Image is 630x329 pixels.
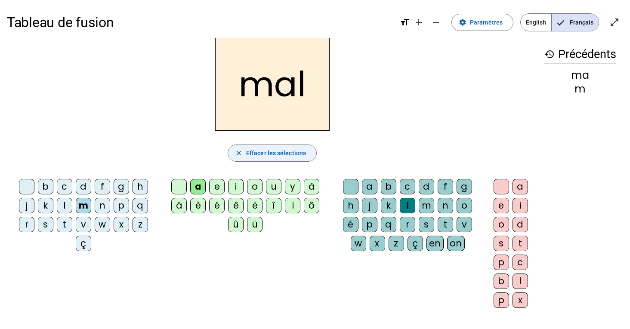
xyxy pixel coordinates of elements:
[544,49,555,59] mat-icon: history
[494,274,509,289] div: b
[400,198,415,213] div: l
[438,198,453,213] div: n
[76,179,91,194] div: d
[209,198,225,213] div: é
[606,14,623,31] button: Entrer en plein écran
[520,13,599,31] mat-button-toggle-group: Language selection
[457,179,472,194] div: g
[400,179,415,194] div: c
[133,179,148,194] div: h
[494,236,509,251] div: s
[228,179,244,194] div: i
[408,236,423,251] div: ç
[457,217,472,232] div: v
[419,198,434,213] div: m
[451,14,513,31] button: Paramètres
[228,145,317,162] button: Effacer les sélections
[304,198,319,213] div: ô
[95,198,110,213] div: n
[438,179,453,194] div: f
[76,236,91,251] div: ç
[400,217,415,232] div: r
[247,217,262,232] div: ü
[228,198,244,213] div: ê
[513,274,528,289] div: l
[513,236,528,251] div: t
[209,179,225,194] div: e
[494,217,509,232] div: o
[266,198,281,213] div: î
[266,179,281,194] div: u
[521,14,551,31] span: English
[609,17,620,28] mat-icon: open_in_full
[389,236,404,251] div: z
[494,255,509,270] div: p
[38,179,53,194] div: b
[190,198,206,213] div: è
[362,198,377,213] div: j
[381,217,396,232] div: q
[38,217,53,232] div: s
[171,198,187,213] div: â
[544,45,616,64] h3: Précédents
[343,217,358,232] div: é
[114,198,129,213] div: p
[362,179,377,194] div: a
[247,179,262,194] div: o
[235,149,243,157] mat-icon: close
[285,198,300,213] div: ï
[215,38,330,131] h2: mal
[381,198,396,213] div: k
[133,198,148,213] div: q
[343,198,358,213] div: h
[370,236,385,251] div: x
[362,217,377,232] div: p
[447,236,465,251] div: on
[494,292,509,308] div: p
[544,84,616,94] div: m
[76,198,91,213] div: m
[95,217,110,232] div: w
[438,217,453,232] div: t
[304,179,319,194] div: à
[426,236,444,251] div: en
[400,17,410,28] mat-icon: format_size
[95,179,110,194] div: f
[381,179,396,194] div: b
[513,217,528,232] div: d
[513,198,528,213] div: i
[513,255,528,270] div: c
[38,198,53,213] div: k
[470,17,503,28] span: Paramètres
[7,9,393,36] h1: Tableau de fusion
[57,198,72,213] div: l
[247,198,262,213] div: ë
[114,179,129,194] div: g
[410,14,427,31] button: Augmenter la taille de la police
[494,198,509,213] div: e
[246,148,306,158] span: Effacer les sélections
[228,217,244,232] div: û
[419,179,434,194] div: d
[19,198,34,213] div: j
[351,236,366,251] div: w
[431,17,441,28] mat-icon: remove
[114,217,129,232] div: x
[190,179,206,194] div: a
[419,217,434,232] div: s
[414,17,424,28] mat-icon: add
[57,179,72,194] div: c
[19,217,34,232] div: r
[544,70,616,80] div: ma
[285,179,300,194] div: y
[459,18,466,26] mat-icon: settings
[76,217,91,232] div: v
[457,198,472,213] div: o
[427,14,445,31] button: Diminuer la taille de la police
[513,292,528,308] div: x
[57,217,72,232] div: t
[552,14,599,31] span: Français
[133,217,148,232] div: z
[513,179,528,194] div: a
